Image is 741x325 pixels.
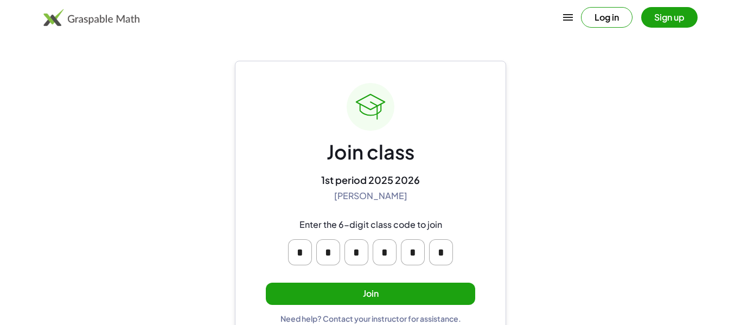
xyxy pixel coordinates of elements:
div: Join class [327,139,414,165]
input: Please enter OTP character 3 [344,239,368,265]
input: Please enter OTP character 6 [429,239,453,265]
input: Please enter OTP character 1 [288,239,312,265]
div: Need help? Contact your instructor for assistance. [280,314,461,323]
button: Log in [581,7,633,28]
div: [PERSON_NAME] [334,190,407,202]
div: Enter the 6-digit class code to join [299,219,442,231]
div: 1st period 2025 2026 [321,174,420,186]
input: Please enter OTP character 5 [401,239,425,265]
input: Please enter OTP character 2 [316,239,340,265]
input: Please enter OTP character 4 [373,239,397,265]
button: Join [266,283,475,305]
button: Sign up [641,7,698,28]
